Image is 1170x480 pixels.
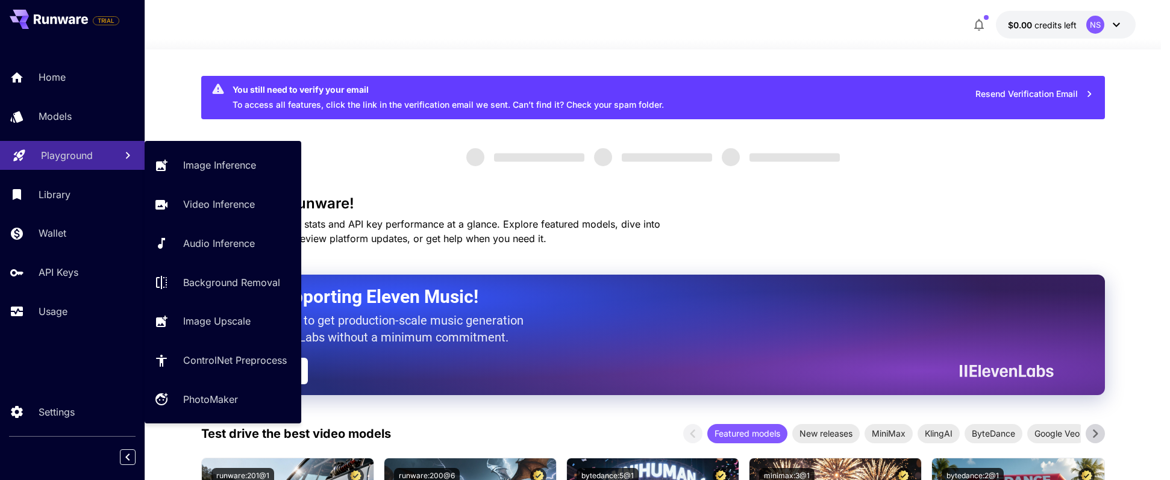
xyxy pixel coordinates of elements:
p: Video Inference [183,197,255,211]
button: Collapse sidebar [120,449,136,465]
div: You still need to verify your email [233,83,664,96]
a: Background Removal [145,267,301,297]
div: Collapse sidebar [129,446,145,468]
p: Settings [39,405,75,419]
a: ControlNet Preprocess [145,346,301,375]
span: Add your payment card to enable full platform functionality. [93,13,119,28]
p: Wallet [39,226,66,240]
div: To access all features, click the link in the verification email we sent. Can’t find it? Check yo... [233,79,664,116]
p: The only way to get production-scale music generation from Eleven Labs without a minimum commitment. [231,312,533,346]
span: MiniMax [865,427,913,440]
a: Image Inference [145,151,301,180]
span: KlingAI [918,427,960,440]
p: Test drive the best video models [201,425,391,443]
p: PhotoMaker [183,392,238,407]
span: $0.00 [1008,20,1034,30]
h3: Welcome to Runware! [201,195,1105,212]
span: credits left [1034,20,1077,30]
button: Resend Verification Email [969,82,1100,107]
p: Image Upscale [183,314,251,328]
p: API Keys [39,265,78,279]
span: Google Veo [1027,427,1087,440]
p: Image Inference [183,158,256,172]
p: Library [39,187,70,202]
a: Image Upscale [145,307,301,336]
p: Background Removal [183,275,280,290]
span: ByteDance [965,427,1022,440]
p: ControlNet Preprocess [183,353,287,367]
a: Video Inference [145,190,301,219]
span: TRIAL [93,16,119,25]
a: Audio Inference [145,229,301,258]
p: Usage [39,304,67,319]
div: NS [1086,16,1104,34]
span: Check out your usage stats and API key performance at a glance. Explore featured models, dive int... [201,218,660,245]
span: New releases [792,427,860,440]
span: Featured models [707,427,787,440]
h2: Now Supporting Eleven Music! [231,285,1045,308]
p: Models [39,109,72,123]
a: PhotoMaker [145,385,301,414]
p: Playground [41,148,93,163]
p: Audio Inference [183,236,255,251]
div: $0.00 [1008,19,1077,31]
button: $0.00 [996,11,1136,39]
p: Home [39,70,66,84]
